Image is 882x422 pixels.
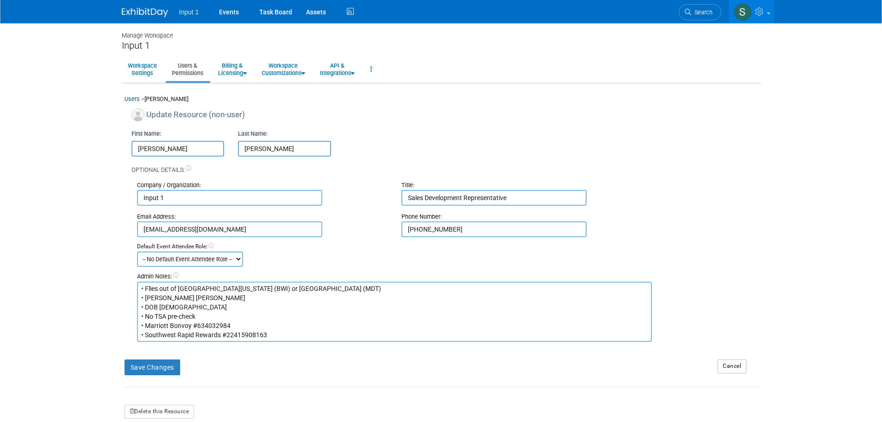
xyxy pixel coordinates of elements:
div: Manage Workspace [122,23,761,40]
a: API &Integrations [314,58,361,81]
span: Input 1 [179,8,199,16]
div: Input 1 [122,40,761,51]
div: Title: [401,181,652,190]
img: Associate-Profile-5.png [131,108,144,121]
div: Admin Notes: [137,272,652,281]
div: Optional Details: [131,157,758,175]
span: Search [691,9,713,16]
a: Search [679,4,721,20]
img: ExhibitDay [122,8,168,17]
div: Default Event Attendee Role: [137,243,758,251]
input: First Name [131,141,225,157]
button: Delete this Resource [125,405,194,419]
a: Billing &Licensing [212,58,253,81]
div: [PERSON_NAME] [125,95,758,108]
div: Update Resource (non-user) [131,108,758,125]
label: First Name: [131,130,161,139]
button: Save Changes [125,359,180,375]
div: Email Address: [137,213,388,221]
div: Phone Number: [401,213,652,221]
img: Susan Stout [734,3,751,21]
textarea: • Flies out of [GEOGRAPHIC_DATA][US_STATE] (BWI) or [GEOGRAPHIC_DATA] (MDT) • [PERSON_NAME] [PERS... [137,282,652,342]
a: Users [125,95,140,102]
a: Cancel [718,359,746,373]
span: > [141,95,144,102]
label: Last Name: [238,130,268,139]
a: Users &Permissions [166,58,209,81]
a: WorkspaceCustomizations [256,58,311,81]
div: Company / Organization: [137,181,388,190]
input: Last Name [238,141,331,157]
a: WorkspaceSettings [122,58,163,81]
